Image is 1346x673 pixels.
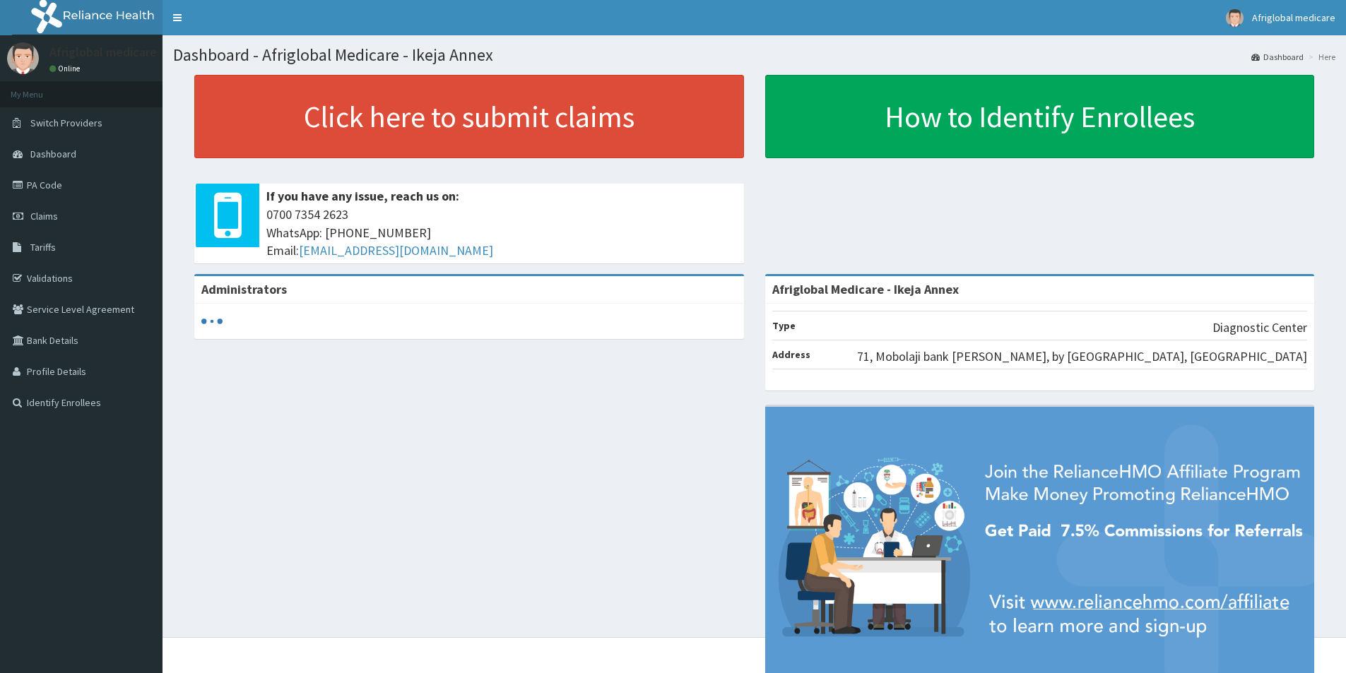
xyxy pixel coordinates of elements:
[49,46,157,59] p: Afriglobal medicare
[7,42,39,74] img: User Image
[201,281,287,297] b: Administrators
[772,319,796,332] b: Type
[49,64,83,73] a: Online
[30,117,102,129] span: Switch Providers
[1305,51,1335,63] li: Here
[857,347,1307,366] p: 71, Mobolaji bank [PERSON_NAME], by [GEOGRAPHIC_DATA], [GEOGRAPHIC_DATA]
[173,46,1335,64] h1: Dashboard - Afriglobal Medicare - Ikeja Annex
[772,348,810,361] b: Address
[30,241,56,254] span: Tariffs
[194,75,744,158] a: Click here to submit claims
[30,148,76,160] span: Dashboard
[1252,11,1335,24] span: Afriglobal medicare
[772,281,959,297] strong: Afriglobal Medicare - Ikeja Annex
[266,188,459,204] b: If you have any issue, reach us on:
[765,75,1315,158] a: How to Identify Enrollees
[1251,51,1304,63] a: Dashboard
[1212,318,1307,337] p: Diagnostic Center
[30,210,58,222] span: Claims
[266,206,737,260] span: 0700 7354 2623 WhatsApp: [PHONE_NUMBER] Email:
[1226,9,1244,27] img: User Image
[299,242,493,258] a: [EMAIL_ADDRESS][DOMAIN_NAME]
[201,311,223,332] svg: audio-loading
